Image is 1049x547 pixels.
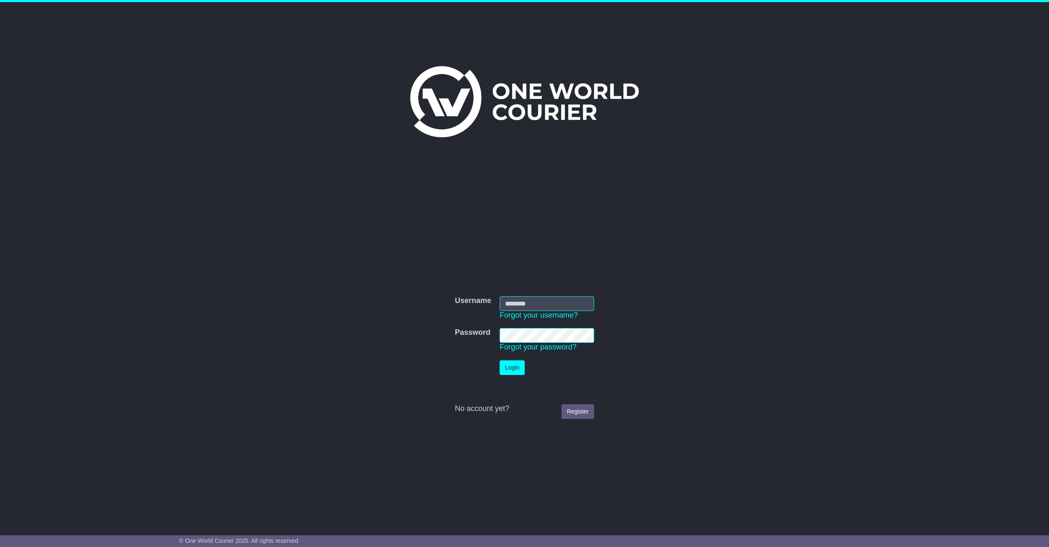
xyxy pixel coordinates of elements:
[500,311,578,319] a: Forgot your username?
[410,66,638,137] img: One World
[500,343,577,351] a: Forgot your password?
[455,296,491,306] label: Username
[500,360,525,375] button: Login
[455,328,490,337] label: Password
[455,404,594,413] div: No account yet?
[179,537,300,544] span: © One World Courier 2025. All rights reserved.
[562,404,594,419] a: Register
